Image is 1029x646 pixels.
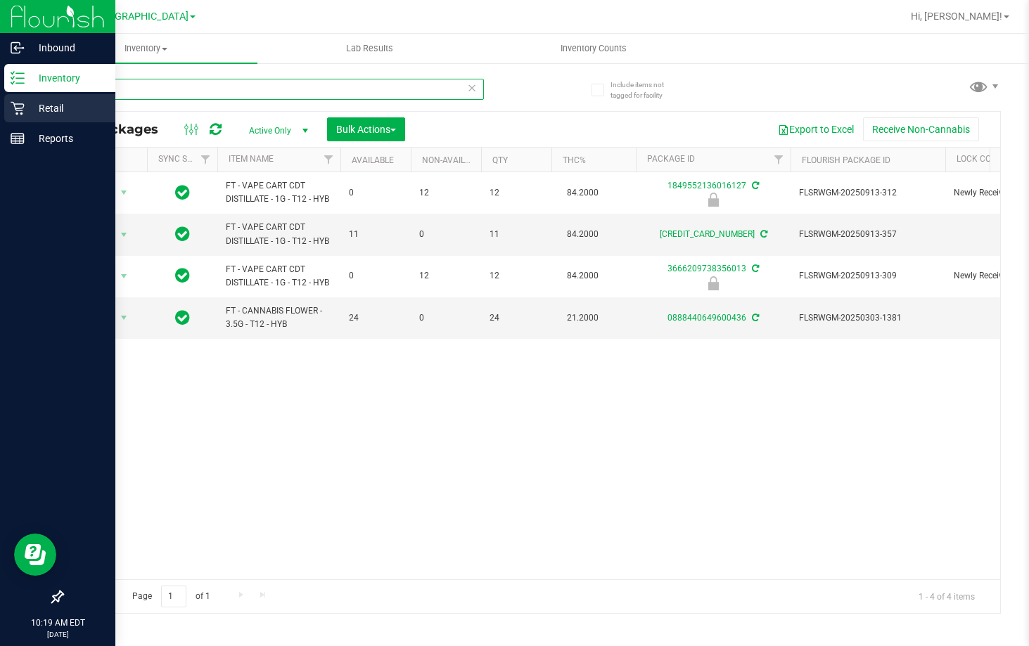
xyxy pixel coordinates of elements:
[750,181,759,190] span: Sync from Compliance System
[349,269,402,283] span: 0
[14,534,56,576] iframe: Resource center
[802,155,890,165] a: Flourish Package ID
[226,221,332,247] span: FT - VAPE CART CDT DISTILLATE - 1G - T12 - HYB
[349,311,402,325] span: 24
[327,42,412,55] span: Lab Results
[667,181,746,190] a: 1849552136016127
[34,34,257,63] a: Inventory
[226,179,332,206] span: FT - VAPE CART CDT DISTILLATE - 1G - T12 - HYB
[560,308,606,328] span: 21.2000
[560,224,606,245] span: 84.2000
[257,34,481,63] a: Lab Results
[25,100,109,117] p: Retail
[34,42,257,55] span: Inventory
[769,117,863,141] button: Export to Excel
[467,79,477,97] span: Clear
[226,263,332,290] span: FT - VAPE CART CDT DISTILLATE - 1G - T12 - HYB
[490,269,543,283] span: 12
[349,186,402,200] span: 0
[25,39,109,56] p: Inbound
[175,224,190,244] span: In Sync
[542,42,646,55] span: Inventory Counts
[482,34,705,63] a: Inventory Counts
[560,266,606,286] span: 84.2000
[62,79,484,100] input: Search Package ID, Item Name, SKU, Lot or Part Number...
[115,225,133,245] span: select
[161,586,186,607] input: 1
[750,313,759,323] span: Sync from Compliance System
[634,193,793,207] div: Newly Received
[422,155,485,165] a: Non-Available
[6,616,109,629] p: 10:19 AM EDT
[419,269,473,283] span: 12
[750,264,759,273] span: Sync from Compliance System
[175,308,190,328] span: In Sync
[660,229,755,239] a: [CREDIT_CARD_NUMBER]
[92,11,188,22] span: [GEOGRAPHIC_DATA]
[11,101,25,115] inline-svg: Retail
[799,269,937,283] span: FLSRWGM-20250913-309
[490,228,543,241] span: 11
[158,154,212,164] a: Sync Status
[799,228,937,241] span: FLSRWGM-20250913-357
[907,586,986,607] span: 1 - 4 of 4 items
[327,117,405,141] button: Bulk Actions
[349,228,402,241] span: 11
[120,586,222,607] span: Page of 1
[175,183,190,202] span: In Sync
[767,148,791,172] a: Filter
[560,183,606,203] span: 84.2000
[957,154,1002,164] a: Lock Code
[911,11,1002,22] span: Hi, [PERSON_NAME]!
[25,70,109,86] p: Inventory
[226,304,332,331] span: FT - CANNABIS FLOWER - 3.5G - T12 - HYB
[863,117,979,141] button: Receive Non-Cannabis
[419,311,473,325] span: 0
[317,148,340,172] a: Filter
[115,183,133,202] span: select
[25,130,109,147] p: Reports
[667,313,746,323] a: 0888440649600436
[115,308,133,328] span: select
[352,155,394,165] a: Available
[611,79,681,101] span: Include items not tagged for facility
[419,186,473,200] span: 12
[799,186,937,200] span: FLSRWGM-20250913-312
[419,228,473,241] span: 0
[799,311,937,325] span: FLSRWGM-20250303-1381
[336,124,396,135] span: Bulk Actions
[11,41,25,55] inline-svg: Inbound
[73,122,172,137] span: All Packages
[11,71,25,85] inline-svg: Inventory
[229,154,274,164] a: Item Name
[490,186,543,200] span: 12
[563,155,586,165] a: THC%
[194,148,217,172] a: Filter
[758,229,767,239] span: Sync from Compliance System
[490,311,543,325] span: 24
[175,266,190,285] span: In Sync
[634,276,793,290] div: Newly Received
[115,266,133,286] span: select
[11,131,25,146] inline-svg: Reports
[667,264,746,273] a: 3666209738356013
[6,629,109,640] p: [DATE]
[492,155,508,165] a: Qty
[647,154,695,164] a: Package ID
